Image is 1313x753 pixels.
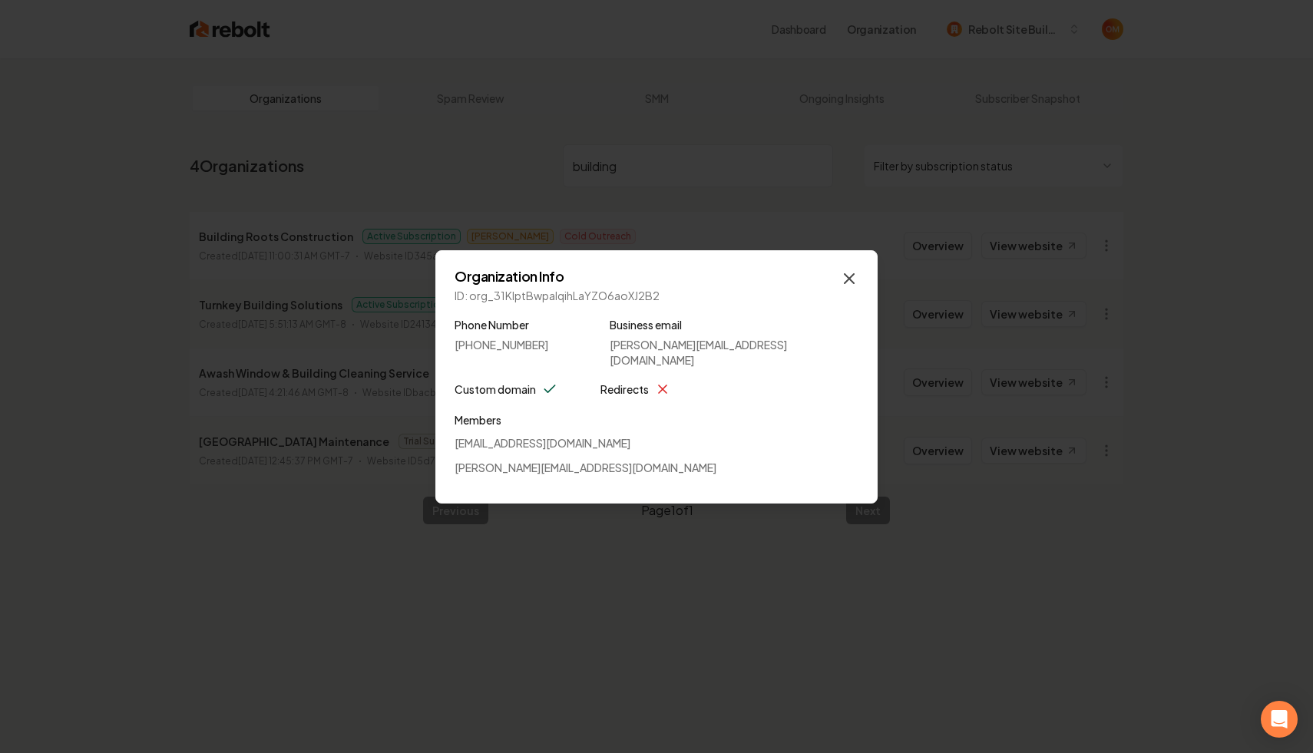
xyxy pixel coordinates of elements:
[455,315,548,334] label: Phone Number
[610,315,858,334] label: Business email
[455,288,858,303] p: ID: org_31KlptBwpaIqihLaYZO6aoXJ2B2
[455,337,548,352] span: [PHONE_NUMBER]
[600,380,649,398] label: Redirects
[455,411,858,429] label: Members
[455,435,858,451] p: [EMAIL_ADDRESS][DOMAIN_NAME]
[610,337,858,368] span: [PERSON_NAME][EMAIL_ADDRESS][DOMAIN_NAME]
[455,269,858,283] h2: Organization Info
[455,460,858,475] p: [PERSON_NAME][EMAIL_ADDRESS][DOMAIN_NAME]
[455,380,536,398] label: Custom domain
